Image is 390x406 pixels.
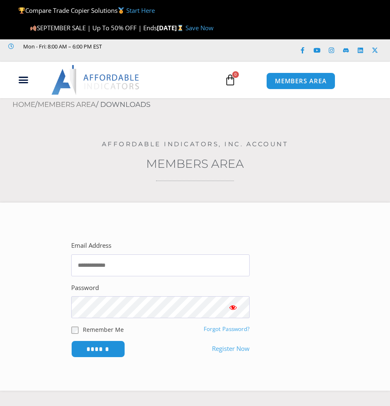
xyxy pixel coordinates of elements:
[4,72,43,88] div: Menu Toggle
[266,72,335,89] a: MEMBERS AREA
[157,24,185,32] strong: [DATE]
[118,7,124,14] img: 🥇
[212,68,248,92] a: 0
[21,41,102,51] span: Mon - Fri: 8:00 AM – 6:00 PM EST
[12,98,390,111] nav: Breadcrumb
[38,100,96,109] a: Members Area
[8,51,132,60] iframe: Customer reviews powered by Trustpilot
[30,24,157,32] span: SEPTEMBER SALE | Up To 50% OFF | Ends
[275,78,327,84] span: MEMBERS AREA
[83,325,124,334] label: Remember Me
[102,140,289,148] a: Affordable Indicators, Inc. Account
[204,325,250,333] a: Forgot Password?
[232,71,239,78] span: 0
[146,157,244,171] a: Members Area
[185,24,214,32] a: Save Now
[51,65,140,95] img: LogoAI | Affordable Indicators – NinjaTrader
[30,25,36,31] img: 🍂
[217,296,250,318] button: Show password
[126,6,155,15] a: Start Here
[12,100,35,109] a: Home
[19,7,25,14] img: 🏆
[71,282,99,294] label: Password
[212,343,250,355] a: Register Now
[18,6,155,15] span: Compare Trade Copier Solutions
[71,240,111,251] label: Email Address
[177,25,183,31] img: ⌛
